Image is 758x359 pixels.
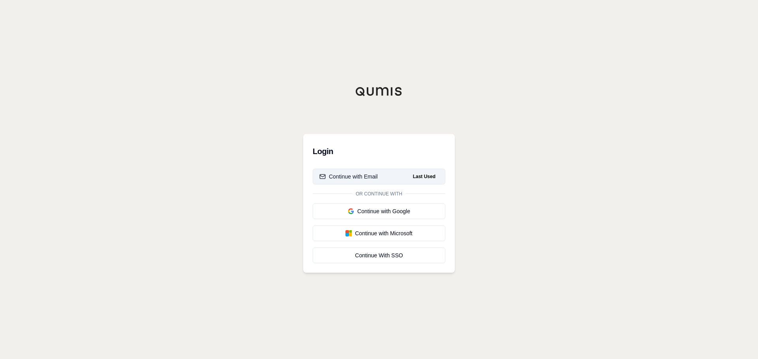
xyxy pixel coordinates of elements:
span: Or continue with [353,191,405,197]
img: Qumis [355,87,403,96]
a: Continue With SSO [313,247,445,263]
button: Continue with EmailLast Used [313,169,445,184]
div: Continue With SSO [319,251,439,259]
button: Continue with Microsoft [313,225,445,241]
button: Continue with Google [313,203,445,219]
h3: Login [313,143,445,159]
div: Continue with Microsoft [319,229,439,237]
span: Last Used [410,172,439,181]
div: Continue with Email [319,173,378,180]
div: Continue with Google [319,207,439,215]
